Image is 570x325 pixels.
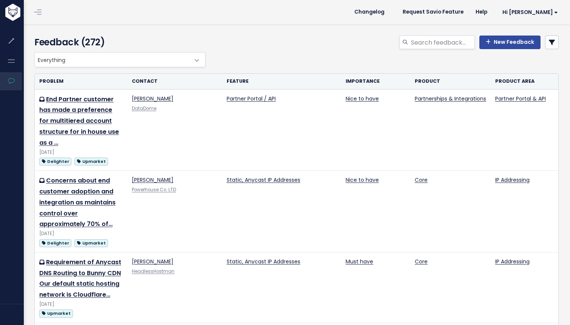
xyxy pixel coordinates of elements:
h4: Feedback (272) [34,36,202,49]
div: [DATE] [39,230,123,238]
div: [DATE] [39,149,123,156]
span: Changelog [354,9,385,15]
a: IP Addressing [495,176,530,184]
span: Everything [35,53,190,67]
a: Upmarket [74,238,108,248]
a: HeadlessHostman [132,268,175,274]
th: Product Area [491,74,558,89]
a: [PERSON_NAME] [132,95,173,102]
a: End Partner customer has made a preference for multitiered account structure for in house use as a … [39,95,119,147]
th: Feature [222,74,341,89]
a: New Feedback [479,36,541,49]
a: Help [470,6,493,18]
span: Upmarket [74,239,108,247]
div: [DATE] [39,300,123,308]
a: DataDome [132,105,156,111]
span: Delighter [39,158,71,166]
a: Upmarket [74,156,108,166]
a: Partner Portal & API [495,95,546,102]
a: Hi [PERSON_NAME] [493,6,564,18]
a: Delighter [39,238,71,248]
a: Static, Anycast IP Addresses [227,176,300,184]
span: Upmarket [74,158,108,166]
a: Request Savio Feature [397,6,470,18]
a: Must have [346,258,373,265]
span: Hi [PERSON_NAME] [502,9,558,15]
a: Static, Anycast IP Addresses [227,258,300,265]
a: IP Addressing [495,258,530,265]
a: Nice to have [346,95,379,102]
input: Search feedback... [410,36,475,49]
a: Concerns about end customer adoption and integration as maintains control over approximately 70% of… [39,176,116,228]
th: Contact [127,74,222,89]
a: Partnerships & Integrations [415,95,486,102]
a: Upmarket [39,308,73,318]
a: Partner Portal / API [227,95,276,102]
a: [PERSON_NAME] [132,176,173,184]
span: Delighter [39,239,71,247]
span: Everything [34,52,205,67]
a: [PERSON_NAME] [132,258,173,265]
a: Powerhouse Co. LTD [132,187,176,193]
a: Delighter [39,156,71,166]
th: Product [410,74,491,89]
span: Upmarket [39,310,73,317]
img: logo-white.9d6f32f41409.svg [3,4,62,21]
a: Core [415,258,428,265]
th: Problem [35,74,127,89]
a: Requirement of Anycast DNS Routing to Bunny CDN Our default static hosting network is Cloudflare… [39,258,121,299]
a: Core [415,176,428,184]
th: Importance [341,74,410,89]
a: Nice to have [346,176,379,184]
